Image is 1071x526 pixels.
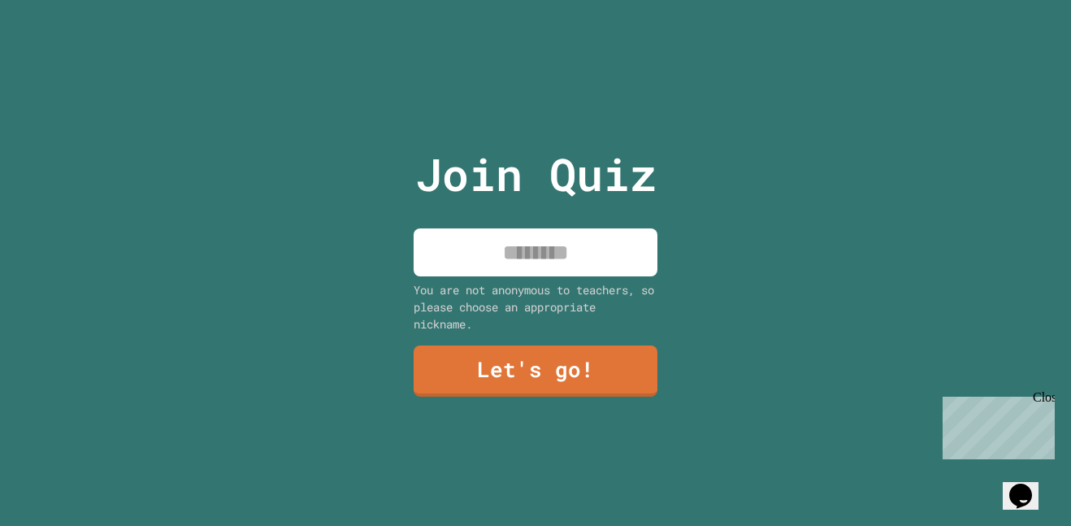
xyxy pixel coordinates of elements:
a: Let's go! [414,346,657,397]
p: Join Quiz [415,141,657,208]
iframe: chat widget [936,390,1055,459]
div: You are not anonymous to teachers, so please choose an appropriate nickname. [414,281,657,333]
div: Chat with us now!Close [7,7,112,103]
iframe: chat widget [1003,461,1055,510]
